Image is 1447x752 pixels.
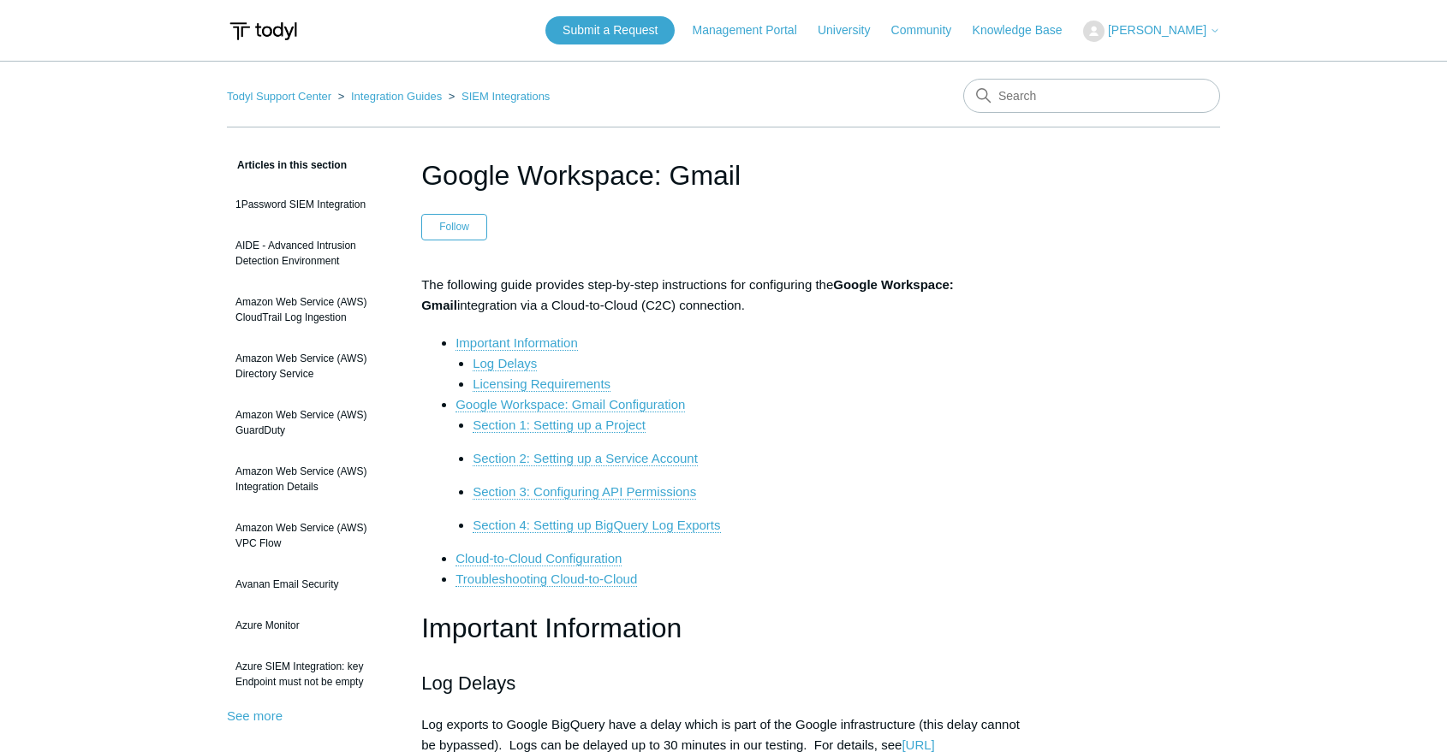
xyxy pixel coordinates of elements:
a: Avanan Email Security [227,568,396,601]
button: Follow Article [421,214,487,240]
span: [PERSON_NAME] [1108,23,1206,37]
a: Azure Monitor [227,609,396,642]
li: SIEM Integrations [445,90,551,103]
a: Community [891,21,969,39]
li: Todyl Support Center [227,90,335,103]
a: Integration Guides [351,90,442,103]
a: Knowledge Base [973,21,1080,39]
a: Troubleshooting Cloud-to-Cloud [456,571,637,587]
strong: Google Workspace: Gmail [421,277,954,312]
a: Important Information [456,335,578,351]
span: Articles in this section [227,159,347,171]
a: Azure SIEM Integration: key Endpoint must not be empty [227,650,396,698]
a: Log Delays [473,356,537,371]
li: Integration Guides [335,90,445,103]
img: Todyl Support Center Help Center home page [227,15,300,47]
a: Licensing Requirements [473,376,610,392]
h2: Log Delays [421,668,1026,698]
a: Management Portal [693,21,814,39]
a: Submit a Request [545,16,675,44]
a: Todyl Support Center [227,90,331,103]
a: Amazon Web Service (AWS) Directory Service [227,342,396,390]
a: AIDE - Advanced Intrusion Detection Environment [227,229,396,277]
a: SIEM Integrations [461,90,550,103]
a: Section 3: Configuring API Permissions [473,484,696,500]
a: University [818,21,887,39]
a: See more [227,708,283,723]
a: Section 1: Setting up a Project [473,417,646,433]
a: Amazon Web Service (AWS) Integration Details [227,455,396,503]
input: Search [963,79,1220,113]
a: Amazon Web Service (AWS) VPC Flow [227,512,396,560]
a: Section 4: Setting up BigQuery Log Exports [473,518,720,533]
span: The following guide provides step-by-step instructions for configuring the integration via a Clou... [421,277,954,312]
a: Google Workspace: Gmail Configuration [456,397,685,412]
a: Amazon Web Service (AWS) GuardDuty [227,399,396,447]
h1: Google Workspace: Gmail [421,155,1026,196]
a: Amazon Web Service (AWS) CloudTrail Log Ingestion [227,286,396,334]
button: [PERSON_NAME] [1083,21,1220,42]
h1: Important Information [421,607,1026,650]
a: Cloud-to-Cloud Configuration [456,551,622,566]
a: 1Password SIEM Integration [227,188,396,221]
a: Section 2: Setting up a Service Account [473,451,698,466]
